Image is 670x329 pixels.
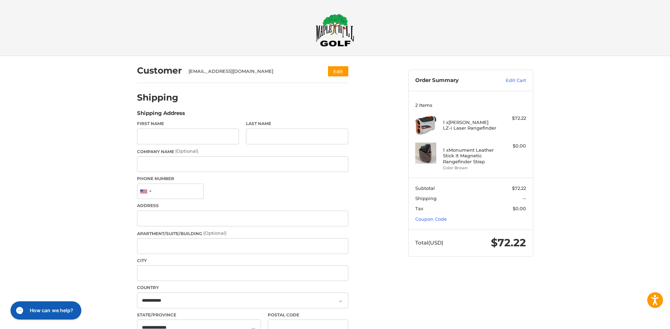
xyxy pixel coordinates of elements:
small: (Optional) [175,148,198,154]
img: Maple Hill Golf [316,14,354,47]
span: Tax [415,206,423,211]
span: Subtotal [415,185,435,191]
div: [EMAIL_ADDRESS][DOMAIN_NAME] [189,68,314,75]
button: Edit [328,66,348,76]
small: (Optional) [203,230,226,236]
h4: 1 x [PERSON_NAME] LZ-i Laser Rangefinder [443,119,497,131]
iframe: Gorgias live chat messenger [7,299,83,322]
div: $72.22 [498,115,526,122]
div: $0.00 [498,143,526,150]
li: Color Brown [443,165,497,171]
label: Phone Number [137,176,348,182]
span: Shipping [415,196,437,201]
h3: 2 Items [415,102,526,108]
a: Edit Cart [491,77,526,84]
span: Total (USD) [415,239,443,246]
h4: 1 x Monument Leather Stick It Magnetic Rangefinder Strap [443,147,497,164]
label: First Name [137,121,239,127]
label: Postal Code [268,312,348,318]
legend: Shipping Address [137,109,185,121]
h2: Customer [137,65,182,76]
span: $72.22 [491,236,526,249]
span: $72.22 [512,185,526,191]
label: City [137,258,348,264]
label: Apartment/Suite/Building [137,230,348,237]
label: Country [137,285,348,291]
span: $0.00 [513,206,526,211]
label: Address [137,203,348,209]
h3: Order Summary [415,77,491,84]
div: United States: +1 [137,184,153,199]
label: Company Name [137,148,348,155]
a: Coupon Code [415,216,447,222]
span: -- [522,196,526,201]
h2: Shipping [137,92,178,103]
label: State/Province [137,312,261,318]
label: Last Name [246,121,348,127]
